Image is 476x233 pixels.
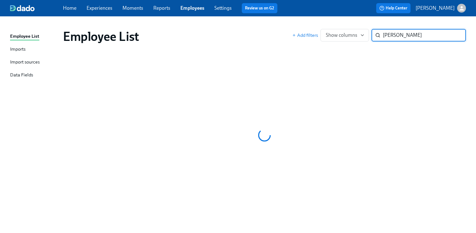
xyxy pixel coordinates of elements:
[10,58,58,66] a: Import sources
[153,5,170,11] a: Reports
[292,32,318,38] button: Add filters
[10,46,58,53] a: Imports
[376,3,411,13] button: Help Center
[10,33,39,41] div: Employee List
[416,5,455,12] p: [PERSON_NAME]
[10,71,58,79] a: Data Fields
[379,5,407,11] span: Help Center
[10,46,25,53] div: Imports
[10,58,40,66] div: Import sources
[87,5,112,11] a: Experiences
[10,5,63,11] a: dado
[63,5,76,11] a: Home
[320,29,369,42] button: Show columns
[214,5,232,11] a: Settings
[383,29,466,42] input: Search by name
[10,71,33,79] div: Data Fields
[10,5,35,11] img: dado
[245,5,274,11] a: Review us on G2
[416,4,466,13] button: [PERSON_NAME]
[122,5,143,11] a: Moments
[180,5,204,11] a: Employees
[10,33,58,41] a: Employee List
[326,32,364,38] span: Show columns
[242,3,277,13] button: Review us on G2
[63,29,139,44] h1: Employee List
